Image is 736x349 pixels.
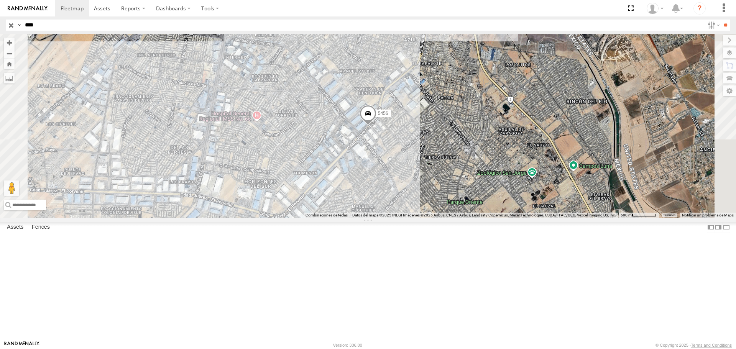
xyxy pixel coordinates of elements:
[4,38,15,48] button: Zoom in
[715,222,722,233] label: Dock Summary Table to the Right
[3,222,27,233] label: Assets
[333,343,362,347] div: Version: 306.00
[707,222,715,233] label: Dock Summary Table to the Left
[691,343,732,347] a: Terms and Conditions
[663,213,675,216] a: Términos (se abre en una nueva pestaña)
[723,85,736,96] label: Map Settings
[723,222,730,233] label: Hide Summary Table
[4,73,15,84] label: Measure
[378,111,388,116] span: 5456
[4,180,19,196] button: Arrastra al hombrecito al mapa para abrir Street View
[16,20,22,31] label: Search Query
[4,341,39,349] a: Visit our Website
[682,213,734,217] a: Notificar un problema de Maps
[655,343,732,347] div: © Copyright 2025 -
[28,222,54,233] label: Fences
[306,213,348,218] button: Combinaciones de teclas
[644,3,666,14] div: Jonathan Ramirez
[4,59,15,69] button: Zoom Home
[8,6,48,11] img: rand-logo.svg
[621,213,632,217] span: 500 m
[4,48,15,59] button: Zoom out
[618,213,659,218] button: Escala del mapa: 500 m por 61 píxeles
[352,213,616,217] span: Datos del mapa ©2025 INEGI Imágenes ©2025 Airbus, CNES / Airbus, Landsat / Copernicus, Maxar Tech...
[693,2,706,15] i: ?
[705,20,721,31] label: Search Filter Options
